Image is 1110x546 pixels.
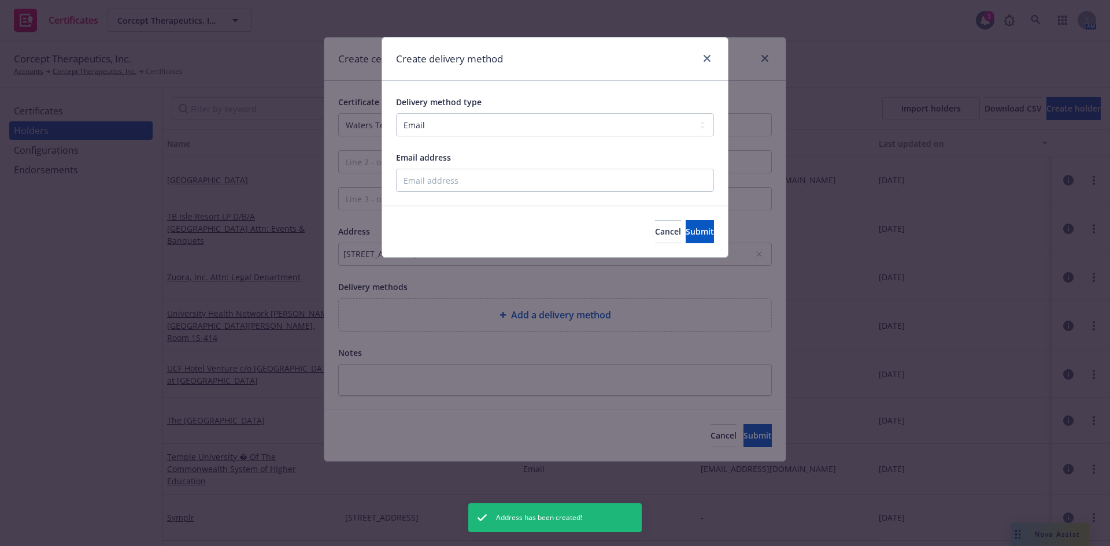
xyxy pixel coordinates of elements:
span: Cancel [655,226,681,237]
span: Address has been created! [496,512,582,523]
span: Delivery method type [396,96,482,107]
button: Cancel [655,220,681,243]
button: Submit [686,220,714,243]
span: Submit [686,226,714,237]
input: Email address [396,169,714,192]
a: close [700,51,714,65]
h1: Create delivery method [396,51,503,66]
span: Email address [396,152,451,163]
